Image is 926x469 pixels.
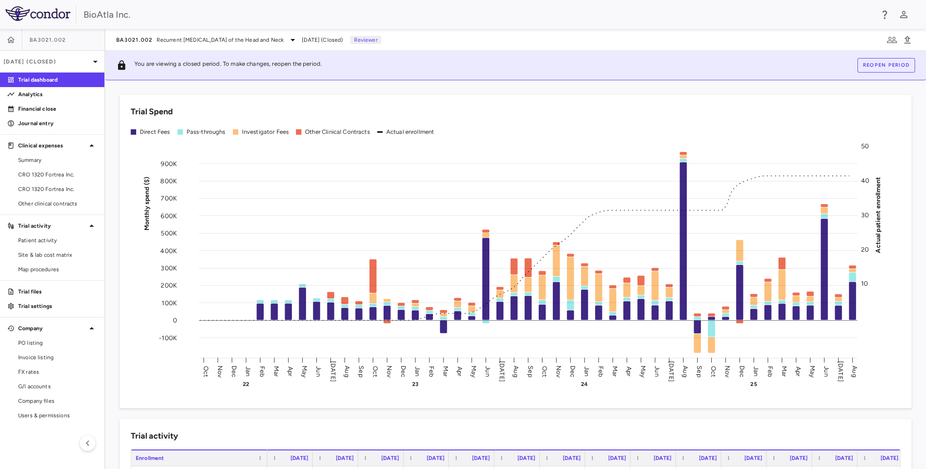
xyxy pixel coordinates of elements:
text: Feb [428,366,435,376]
text: Dec [738,365,746,377]
div: Direct Fees [140,128,170,136]
h6: Trial activity [131,430,178,442]
text: Mar [442,366,449,376]
span: G/l accounts [18,382,97,391]
div: BioAtla Inc. [84,8,873,21]
text: Mar [780,366,788,376]
text: Sep [357,366,365,377]
text: Sep [695,366,703,377]
div: Investigator Fees [242,128,289,136]
text: May [470,365,478,377]
span: [DATE] [517,455,535,461]
text: Jun [315,366,322,376]
text: May [300,365,308,377]
p: You are viewing a closed period. To make changes, reopen the period. [134,60,322,71]
text: Jun [653,366,661,376]
text: [DATE] [329,361,337,382]
tspan: 600K [161,212,177,220]
text: Nov [385,365,393,377]
text: Aug [851,366,858,377]
tspan: 50 [861,142,869,150]
div: Actual enrollment [386,128,434,136]
span: [DATE] [381,455,399,461]
text: Jan [414,366,421,376]
span: Other clinical contracts [18,200,97,208]
tspan: 900K [161,160,177,167]
text: Apr [456,366,463,376]
text: Nov [724,365,731,377]
tspan: 700K [161,195,177,202]
span: [DATE] [654,455,671,461]
text: Oct [202,366,210,376]
tspan: 40 [861,176,869,184]
text: Oct [371,366,379,376]
div: Pass-throughs [187,128,226,136]
span: [DATE] [744,455,762,461]
tspan: 400K [160,247,177,254]
tspan: 800K [160,177,177,185]
text: Nov [216,365,224,377]
p: Analytics [18,90,97,98]
span: Summary [18,156,97,164]
div: Other Clinical Contracts [305,128,370,136]
p: Clinical expenses [18,142,86,150]
span: Invoice listing [18,353,97,362]
span: [DATE] [699,455,717,461]
text: Sep [527,366,534,377]
p: Journal entry [18,119,97,127]
span: [DATE] [835,455,853,461]
p: Financial close [18,105,97,113]
text: Feb [597,366,605,376]
span: FX rates [18,368,97,376]
text: Jan [583,366,591,376]
span: [DATE] [472,455,490,461]
span: BA3021.002 [30,36,66,44]
text: Nov [555,365,562,377]
tspan: 30 [861,211,869,219]
tspan: Monthly spend ($) [143,176,151,230]
tspan: 0 [173,317,177,324]
tspan: -100K [159,334,177,342]
p: Trial activity [18,222,86,230]
tspan: 10 [861,280,868,288]
text: Dec [399,365,407,377]
text: Aug [681,366,689,377]
tspan: 300K [161,264,177,272]
span: [DATE] [427,455,444,461]
text: May [808,365,816,377]
span: [DATE] [790,455,808,461]
tspan: Actual patient enrollment [874,176,882,253]
button: Reopen period [857,58,915,73]
text: 24 [581,381,588,387]
text: 23 [412,381,419,387]
tspan: 200K [161,282,177,289]
text: Jun [484,366,492,376]
text: Jan [752,366,760,376]
text: [DATE] [667,361,675,382]
span: CRO 1320 Fortrea Inc. [18,185,97,193]
p: Trial dashboard [18,76,97,84]
span: [DATE] [563,455,581,461]
text: Feb [258,366,266,376]
text: May [639,365,647,377]
h6: Trial Spend [131,106,173,118]
text: Mar [611,366,619,376]
span: [DATE] [291,455,308,461]
text: 25 [750,381,757,387]
tspan: 20 [861,245,869,253]
span: [DATE] [881,455,898,461]
span: PO listing [18,339,97,347]
text: Mar [272,366,280,376]
span: [DATE] [608,455,626,461]
p: Company [18,324,86,332]
tspan: 100K [162,299,177,307]
span: [DATE] (Closed) [302,36,343,44]
text: Oct [541,366,548,376]
span: [DATE] [336,455,354,461]
span: BA3021.002 [116,36,153,44]
text: Apr [286,366,294,376]
text: Aug [512,366,520,377]
text: Dec [569,365,576,377]
tspan: 500K [161,230,177,237]
p: Trial files [18,288,97,296]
